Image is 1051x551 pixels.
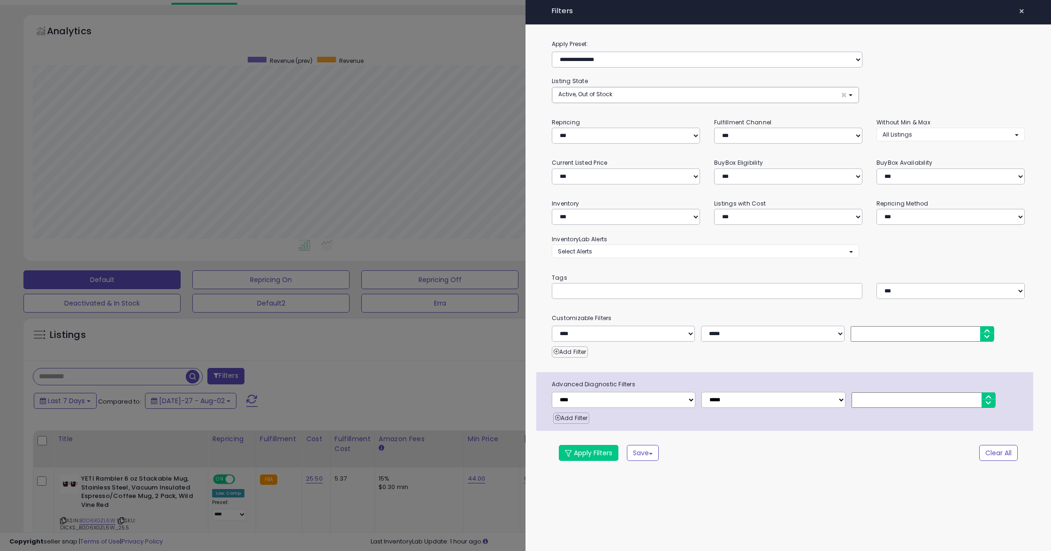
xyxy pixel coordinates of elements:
button: All Listings [876,128,1025,141]
small: Fulfillment Channel [714,118,771,126]
button: × [1015,5,1028,18]
small: Listings with Cost [714,199,766,207]
label: Apply Preset: [545,39,1032,49]
h4: Filters [552,7,1025,15]
button: Save [627,445,659,461]
span: × [841,90,847,100]
span: Active, Out of Stock [558,90,612,98]
small: Without Min & Max [876,118,930,126]
small: Customizable Filters [545,313,1032,323]
button: Active, Out of Stock × [552,87,859,103]
small: Repricing Method [876,199,929,207]
span: All Listings [883,130,912,138]
small: BuyBox Eligibility [714,159,763,167]
span: Advanced Diagnostic Filters [545,379,1033,390]
button: Clear All [979,445,1018,461]
small: Listing State [552,77,588,85]
small: Tags [545,273,1032,283]
button: Select Alerts [552,245,859,258]
small: BuyBox Availability [876,159,932,167]
button: Add Filter [553,413,589,424]
button: Add Filter [552,346,588,358]
small: InventoryLab Alerts [552,235,607,243]
span: × [1019,5,1025,18]
small: Repricing [552,118,580,126]
small: Current Listed Price [552,159,607,167]
small: Inventory [552,199,579,207]
button: Apply Filters [559,445,618,461]
span: Select Alerts [558,247,592,255]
